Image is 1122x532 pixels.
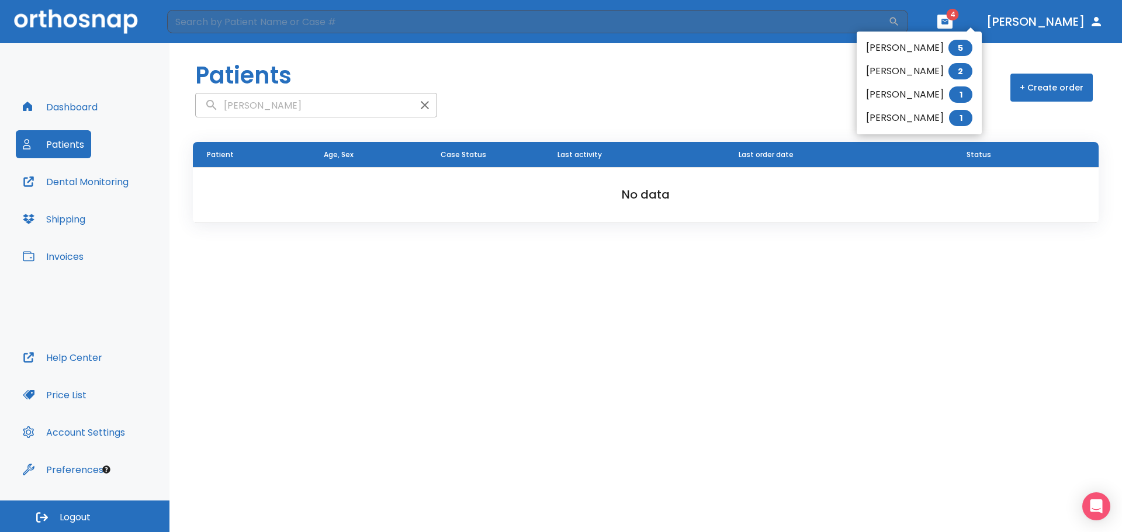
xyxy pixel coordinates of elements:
li: [PERSON_NAME] [857,106,982,130]
li: [PERSON_NAME] [857,60,982,83]
span: 5 [948,40,972,56]
li: [PERSON_NAME] [857,36,982,60]
span: 1 [949,86,972,103]
span: 1 [949,110,972,126]
span: 2 [948,63,972,79]
li: [PERSON_NAME] [857,83,982,106]
div: Open Intercom Messenger [1082,492,1110,520]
